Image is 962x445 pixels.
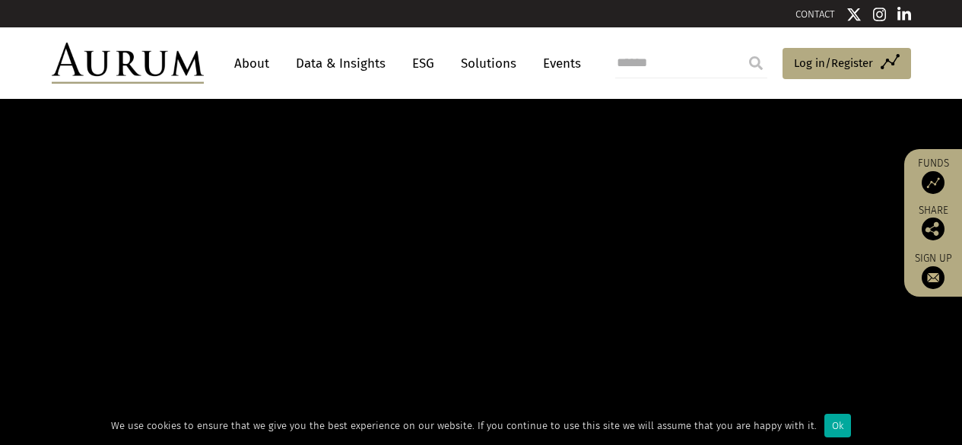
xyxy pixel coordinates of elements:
[227,49,277,78] a: About
[912,252,954,289] a: Sign up
[922,171,945,194] img: Access Funds
[912,205,954,240] div: Share
[922,218,945,240] img: Share this post
[535,49,581,78] a: Events
[52,43,204,84] img: Aurum
[922,266,945,289] img: Sign up to our newsletter
[794,54,873,72] span: Log in/Register
[846,7,862,22] img: Twitter icon
[824,414,851,437] div: Ok
[741,48,771,78] input: Submit
[288,49,393,78] a: Data & Insights
[795,8,835,20] a: CONTACT
[873,7,887,22] img: Instagram icon
[405,49,442,78] a: ESG
[783,48,911,80] a: Log in/Register
[912,157,954,194] a: Funds
[897,7,911,22] img: Linkedin icon
[453,49,524,78] a: Solutions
